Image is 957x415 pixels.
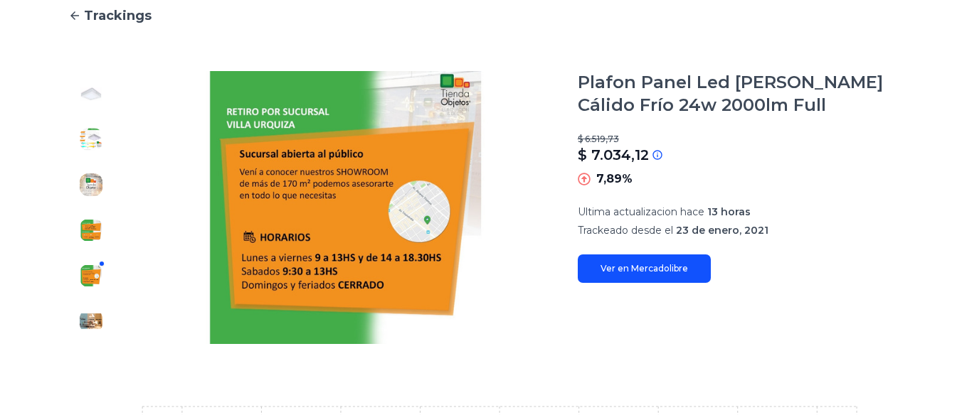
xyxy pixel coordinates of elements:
a: Trackings [68,6,889,26]
a: Ver en Mercadolibre [578,254,711,283]
span: Trackeado desde el [578,224,673,237]
p: $ 6.519,73 [578,134,889,145]
span: 13 horas [707,205,751,218]
img: Plafon Panel Led Cuadrado Cálido Frío 24w 2000lm Full [80,82,102,105]
span: Ultima actualizacion hace [578,205,704,218]
img: Plafon Panel Led Cuadrado Cálido Frío 24w 2000lm Full [80,264,102,287]
img: Plafon Panel Led Cuadrado Cálido Frío 24w 2000lm Full [80,128,102,151]
img: Plafon Panel Led Cuadrado Cálido Frío 24w 2000lm Full [80,219,102,242]
h1: Plafon Panel Led [PERSON_NAME] Cálido Frío 24w 2000lm Full [578,71,889,117]
p: 7,89% [596,171,633,188]
p: $ 7.034,12 [578,145,649,165]
span: Trackings [84,6,152,26]
img: Plafon Panel Led Cuadrado Cálido Frío 24w 2000lm Full [80,173,102,196]
img: Plafon Panel Led Cuadrado Cálido Frío 24w 2000lm Full [80,310,102,333]
img: Plafon Panel Led Cuadrado Cálido Frío 24w 2000lm Full [142,71,549,344]
span: 23 de enero, 2021 [676,224,768,237]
